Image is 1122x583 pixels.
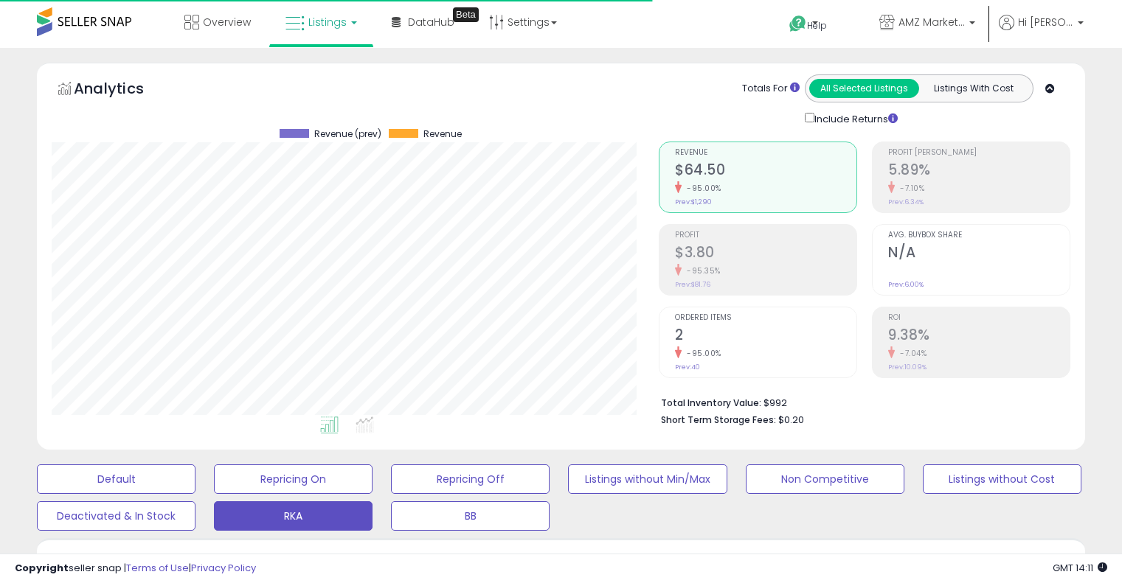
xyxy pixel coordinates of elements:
a: Privacy Policy [191,561,256,575]
button: Default [37,464,195,494]
span: Help [807,19,827,32]
small: -95.00% [682,348,721,359]
button: Repricing Off [391,464,550,494]
span: ROI [888,314,1070,322]
h2: 5.89% [888,161,1070,181]
small: -7.10% [895,183,924,194]
h2: 9.38% [888,327,1070,346]
button: RKA [214,501,373,531]
button: Listings without Min/Max [568,464,727,494]
span: Profit [675,231,856,240]
span: Avg. Buybox Share [888,231,1070,240]
span: Listings [308,15,347,29]
span: 2025-08-15 14:11 GMT [1053,561,1107,575]
h2: $3.80 [675,244,856,264]
span: Ordered Items [675,314,856,322]
span: Overview [203,15,251,29]
small: Prev: $81.76 [675,280,710,289]
b: Short Term Storage Fees: [661,413,776,426]
small: Prev: 6.00% [888,280,924,289]
span: Hi [PERSON_NAME] [1018,15,1073,29]
h2: N/A [888,244,1070,264]
a: Help [778,4,856,48]
a: Hi [PERSON_NAME] [999,15,1084,48]
i: Get Help [789,15,807,33]
div: Totals For [742,82,800,96]
a: Terms of Use [126,561,189,575]
span: Profit [PERSON_NAME] [888,149,1070,157]
small: Prev: 40 [675,363,700,371]
span: Revenue [675,149,856,157]
button: Repricing On [214,464,373,494]
div: Tooltip anchor [453,7,479,22]
small: -95.00% [682,183,721,194]
h5: Analytics [74,78,173,102]
small: Prev: $1,290 [675,198,712,206]
small: Prev: 6.34% [888,198,924,206]
small: -7.04% [895,348,927,359]
span: $0.20 [778,413,804,427]
small: -95.35% [682,265,721,276]
span: AMZ Marketplace Deals [898,15,965,29]
div: Include Returns [794,110,915,127]
div: seller snap | | [15,562,256,576]
span: DataHub [408,15,454,29]
small: Prev: 10.09% [888,363,927,371]
p: Listing States: [911,551,1085,565]
button: BB [391,501,550,531]
b: Total Inventory Value: [661,397,761,409]
button: Listings With Cost [918,79,1028,98]
button: Listings without Cost [923,464,1081,494]
strong: Copyright [15,561,69,575]
button: All Selected Listings [809,79,919,98]
span: Revenue (prev) [314,129,381,139]
span: Revenue [423,129,462,139]
li: $992 [661,393,1059,411]
h2: 2 [675,327,856,346]
h2: $64.50 [675,161,856,181]
button: Non Competitive [746,464,904,494]
button: Deactivated & In Stock [37,501,195,531]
